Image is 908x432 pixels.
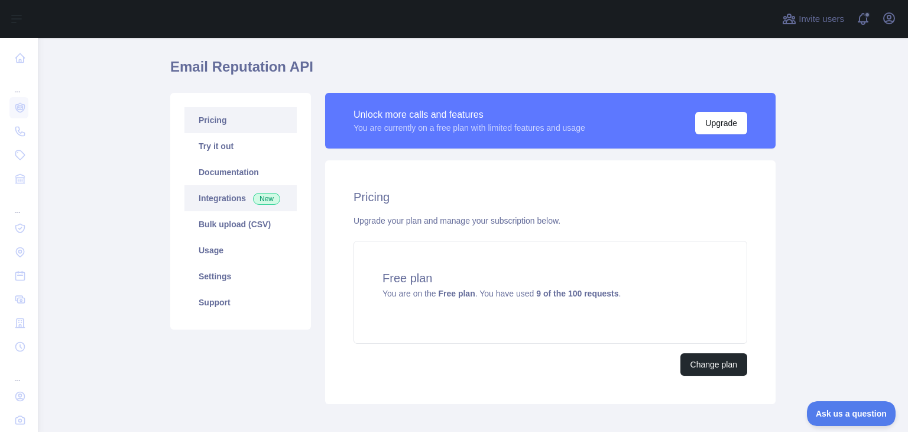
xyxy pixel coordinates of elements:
[680,353,747,376] button: Change plan
[184,289,297,315] a: Support
[9,71,28,95] div: ...
[184,211,297,237] a: Bulk upload (CSV)
[184,133,297,159] a: Try it out
[799,12,844,26] span: Invite users
[184,107,297,133] a: Pricing
[354,189,747,205] h2: Pricing
[780,9,847,28] button: Invite users
[382,289,621,298] span: You are on the . You have used .
[695,112,747,134] button: Upgrade
[170,57,776,86] h1: Email Reputation API
[807,401,896,426] iframe: Toggle Customer Support
[184,237,297,263] a: Usage
[184,185,297,211] a: Integrations New
[184,263,297,289] a: Settings
[438,289,475,298] strong: Free plan
[354,215,747,227] div: Upgrade your plan and manage your subscription below.
[253,193,280,205] span: New
[382,270,718,286] h4: Free plan
[536,289,618,298] strong: 9 of the 100 requests
[354,122,585,134] div: You are currently on a free plan with limited features and usage
[354,108,585,122] div: Unlock more calls and features
[9,192,28,215] div: ...
[184,159,297,185] a: Documentation
[9,360,28,383] div: ...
